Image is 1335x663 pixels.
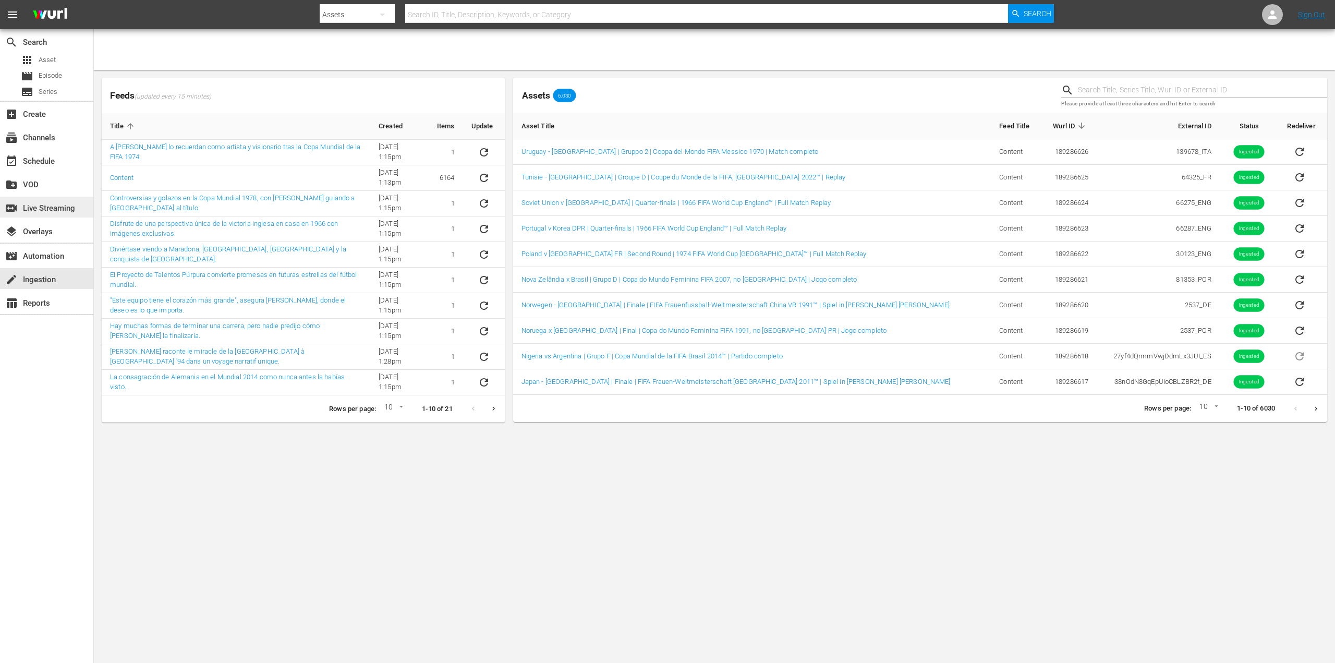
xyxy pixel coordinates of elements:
a: Portugal v Korea DPR | Quarter-finals | 1966 FIFA World Cup England™ | Full Match Replay [521,224,786,232]
td: Content [991,165,1041,190]
span: Ingested [1234,302,1265,309]
td: [DATE] 1:28pm [370,344,429,370]
td: Content [991,216,1041,242]
span: Schedule [5,155,18,167]
td: [DATE] 1:15pm [370,319,429,344]
button: Next page [483,399,504,419]
td: 1 [429,319,463,344]
span: Asset Title [521,121,568,130]
td: 189286621 [1041,267,1097,293]
a: Norwegen - [GEOGRAPHIC_DATA] | Finale | FIFA Frauenfussball-Weltmeisterschaft China VR 1991™ | Sp... [521,301,950,309]
a: [PERSON_NAME] raconte le miracle de la [GEOGRAPHIC_DATA] à [GEOGRAPHIC_DATA] '94 dans un voyage n... [110,347,305,365]
td: 189286622 [1041,242,1097,267]
span: Search [1024,4,1051,23]
button: Next page [1306,399,1326,419]
td: 30123_ENG [1097,242,1219,267]
span: Ingested [1234,250,1265,258]
td: [DATE] 1:13pm [370,165,429,191]
p: Please provide at least three characters and hit Enter to search [1061,100,1327,109]
a: El Proyecto de Talentos Púrpura convierte promesas en futuras estrellas del fútbol mundial. [110,271,357,288]
td: 1 [429,370,463,395]
td: 2537_DE [1097,293,1219,318]
span: Created [379,122,416,131]
a: "Este equipo tiene el corazón más grande", asegura [PERSON_NAME], donde el deseo es lo que importa. [110,296,346,314]
td: 27yf4dQrmmVwjDdmLx3JUI_ES [1097,344,1219,369]
td: 1 [429,344,463,370]
span: create [5,273,18,286]
td: 66287_ENG [1097,216,1219,242]
td: 1 [429,216,463,242]
span: Ingested [1234,378,1265,386]
span: Asset is in future lineups. Remove all episodes that contain this asset before redelivering [1287,352,1312,359]
a: Sign Out [1298,10,1325,19]
span: Episode [21,70,33,82]
th: Items [429,113,463,140]
span: Reports [5,297,18,309]
div: 10 [380,401,405,417]
td: 1 [429,293,463,319]
td: Content [991,318,1041,344]
th: Status [1220,113,1279,139]
span: Asset [39,55,56,65]
td: [DATE] 1:15pm [370,293,429,319]
span: Channels [5,131,18,144]
td: [DATE] 1:15pm [370,140,429,165]
span: (updated every 15 minutes) [135,93,211,101]
button: Search [1008,4,1054,23]
span: Title [110,122,137,131]
td: 1 [429,242,463,268]
th: Redeliver [1279,113,1327,139]
a: Japan - [GEOGRAPHIC_DATA] | Finale | FIFA Frauen-Weltmeisterschaft [GEOGRAPHIC_DATA] 2011™ | Spie... [521,378,951,385]
span: VOD [5,178,18,191]
td: [DATE] 1:15pm [370,242,429,268]
td: Content [991,267,1041,293]
table: sticky table [102,113,505,395]
span: Episode [39,70,62,81]
span: Ingested [1234,174,1265,182]
span: Ingested [1234,148,1265,156]
a: Content [110,174,133,182]
td: Content [991,344,1041,369]
a: Soviet Union v [GEOGRAPHIC_DATA] | Quarter-finals | 1966 FIFA World Cup England™ | Full Match Replay [521,199,831,207]
td: 189286625 [1041,165,1097,190]
td: 66275_ENG [1097,190,1219,216]
td: Content [991,369,1041,395]
td: [DATE] 1:15pm [370,268,429,293]
a: Tunisie - [GEOGRAPHIC_DATA] | Groupe D | Coupe du Monde de la FIFA, [GEOGRAPHIC_DATA] 2022™ | Replay [521,173,846,181]
td: Content [991,293,1041,318]
td: 64325_FR [1097,165,1219,190]
span: Wurl ID [1053,121,1088,130]
td: 189286626 [1041,139,1097,165]
span: Create [5,108,18,120]
td: [DATE] 1:15pm [370,191,429,216]
a: Noruega x [GEOGRAPHIC_DATA] | Final | Copa do Mundo Feminina FIFA 1991, no [GEOGRAPHIC_DATA] PR |... [521,327,887,334]
td: 81353_POR [1097,267,1219,293]
a: A [PERSON_NAME] lo recuerdan como artista y visionario tras la Copa Mundial de la FIFA 1974. [110,143,360,161]
a: Poland v [GEOGRAPHIC_DATA] FR | Second Round | 1974 FIFA World Cup [GEOGRAPHIC_DATA]™ | Full Matc... [521,250,867,258]
span: Automation [5,250,18,262]
span: Series [39,87,57,97]
td: Content [991,190,1041,216]
td: Content [991,242,1041,267]
td: 139678_ITA [1097,139,1219,165]
a: Disfrute de una perspectiva única de la victoria inglesa en casa en 1966 con imágenes exclusivas. [110,220,338,237]
td: 1 [429,268,463,293]
th: External ID [1097,113,1219,139]
span: Series [21,86,33,98]
input: Search Title, Series Title, Wurl ID or External ID [1078,82,1327,98]
td: Content [991,139,1041,165]
td: 189286617 [1041,369,1097,395]
td: 189286624 [1041,190,1097,216]
td: 1 [429,140,463,165]
div: 10 [1195,401,1220,416]
span: Overlays [5,225,18,238]
a: Controversias y golazos en la Copa Mundial 1978, con [PERSON_NAME] guiando a [GEOGRAPHIC_DATA] al... [110,194,355,212]
p: Rows per page: [329,404,376,414]
span: Ingested [1234,327,1265,335]
span: menu [6,8,19,21]
span: Feeds [102,87,505,104]
span: Assets [522,90,550,101]
span: Ingested [1234,199,1265,207]
a: Uruguay - [GEOGRAPHIC_DATA] | Gruppo 2 | Coppa del Mondo FIFA Messico 1970 | Match completo [521,148,819,155]
td: [DATE] 1:15pm [370,370,429,395]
